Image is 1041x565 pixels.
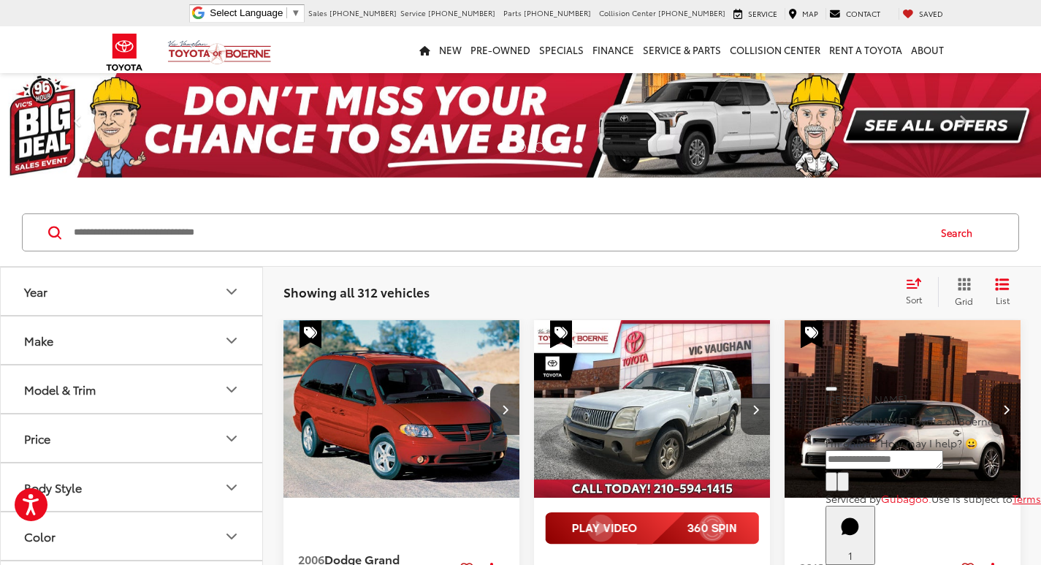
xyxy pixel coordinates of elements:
p: [PERSON_NAME] [825,392,1041,406]
button: Send Message [837,472,849,491]
img: Toyota [97,29,152,76]
a: About [907,26,948,73]
span: Map [802,8,818,19]
img: 2002 Mercury Mountaineer Base 114 WB [533,320,771,499]
span: ​ [286,7,287,18]
a: Service [730,8,781,20]
a: Rent a Toyota [825,26,907,73]
div: Body Style [223,479,240,496]
a: Gubagoo. [881,491,931,506]
a: Home [415,26,435,73]
span: Sort [906,293,922,306]
div: Color [223,528,240,545]
span: Special [300,320,321,348]
div: 2013 Scion tC Base 0 [784,320,1022,498]
span: Serviced by [825,491,881,506]
div: Body Style [24,480,82,494]
a: New [435,26,466,73]
span: 1 [848,548,853,563]
div: 2002 Mercury Mountaineer Base 114 WB 0 [533,320,771,498]
a: 2013 Scion tC Base2013 Scion tC Base2013 Scion tC Base2013 Scion tC Base [784,320,1022,498]
span: List [995,294,1010,306]
button: Toggle Chat Window [825,506,875,565]
div: Make [223,332,240,349]
button: Next image [490,384,519,435]
button: Grid View [938,277,984,306]
span: Showing all 312 vehicles [283,283,430,300]
span: Service [400,7,426,18]
img: 2006 Dodge Grand Caravan SXT [283,320,521,499]
span: Sales [308,7,327,18]
span: [PHONE_NUMBER] [329,7,397,18]
button: YearYear [1,268,264,315]
button: ColorColor [1,512,264,560]
span: Contact [846,8,880,19]
button: Select sort value [899,277,938,306]
div: Year [223,283,240,300]
span: Grid [955,295,973,307]
span: I'm online! How may I help? 😀 [825,436,977,450]
a: Specials [535,26,588,73]
div: Model & Trim [24,382,96,396]
a: Contact [825,8,884,20]
span: [PHONE_NUMBER] [658,7,725,18]
span: Use is subject to [931,491,1013,506]
button: Chat with SMS [825,472,837,491]
span: Select Language [210,7,283,18]
a: Finance [588,26,638,73]
button: Model & TrimModel & Trim [1,365,264,413]
span: Saved [919,8,943,19]
a: Terms [1013,491,1041,506]
button: Body StyleBody Style [1,463,264,511]
textarea: Type your message [825,450,943,469]
div: 2006 Dodge Grand Caravan SXT 0 [283,320,521,498]
span: Collision Center [599,7,656,18]
div: Color [24,529,56,543]
button: List View [984,277,1021,306]
div: Price [24,431,50,445]
div: Year [24,284,47,298]
span: [PHONE_NUMBER] [524,7,591,18]
span: Parts [503,7,522,18]
button: MakeMake [1,316,264,364]
a: Pre-Owned [466,26,535,73]
span: Service [748,8,777,19]
a: My Saved Vehicles [899,8,947,20]
div: Price [223,430,240,447]
a: Map [785,8,822,20]
p: [PERSON_NAME] Toyota of Boerne [825,414,1041,428]
button: Search [927,214,994,251]
span: ▼ [291,7,300,18]
svg: Start Chat [831,508,869,546]
span: Special [550,320,572,348]
div: Make [24,333,53,347]
button: Next image [741,384,770,435]
div: Close[PERSON_NAME][PERSON_NAME] Toyota of BoerneI'm online! How may I help? 😀Type your messageCha... [825,377,1041,506]
button: PricePrice [1,414,264,462]
span: Special [801,320,823,348]
div: Model & Trim [223,381,240,398]
span: [PHONE_NUMBER] [428,7,495,18]
img: full motion video [545,512,759,545]
img: Vic Vaughan Toyota of Boerne [167,39,272,65]
a: Service & Parts: Opens in a new tab [638,26,725,73]
a: 2002 Mercury Mountaineer Base 114 WB2002 Mercury Mountaineer Base 114 WB2002 Mercury Mountaineer ... [533,320,771,498]
input: Search by Make, Model, or Keyword [72,215,927,250]
a: Collision Center [725,26,825,73]
a: Select Language​ [210,7,300,18]
button: Close [825,387,837,391]
a: 2006 Dodge Grand Caravan SXT2006 Dodge Grand Caravan SXT2006 Dodge Grand Caravan SXT2006 Dodge Gr... [283,320,521,498]
img: 2013 Scion tC Base [784,320,1022,499]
